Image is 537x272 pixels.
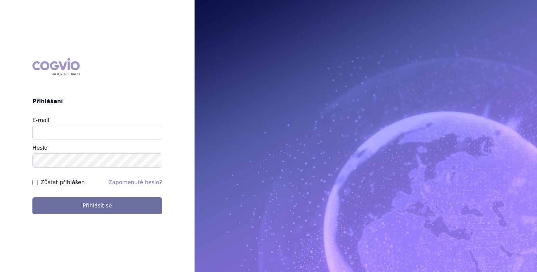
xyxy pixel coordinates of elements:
label: Heslo [32,145,47,151]
label: E-mail [32,117,49,123]
h2: Přihlášení [32,97,162,105]
a: Zapomenuté heslo? [108,179,162,186]
div: COGVIO [32,58,80,76]
label: Zůstat přihlášen [41,178,85,187]
button: Přihlásit se [32,197,162,214]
